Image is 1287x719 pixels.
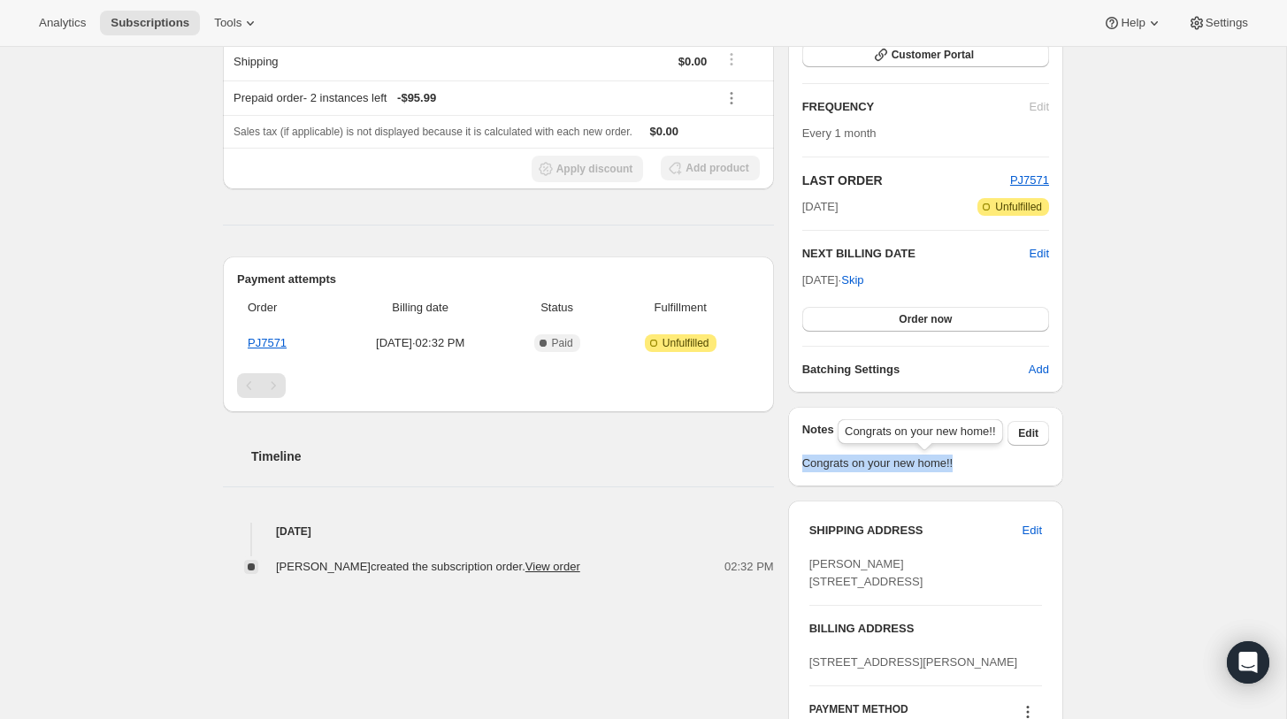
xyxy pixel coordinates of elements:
[1010,173,1049,187] a: PJ7571
[724,558,774,576] span: 02:32 PM
[203,11,270,35] button: Tools
[223,42,461,80] th: Shipping
[248,336,287,349] a: PJ7571
[1177,11,1259,35] button: Settings
[1227,641,1269,684] div: Open Intercom Messenger
[1206,16,1248,30] span: Settings
[234,126,632,138] span: Sales tax (if applicable) is not displayed because it is calculated with each new order.
[1092,11,1173,35] button: Help
[214,16,241,30] span: Tools
[234,89,707,107] div: Prepaid order - 2 instances left
[552,336,573,350] span: Paid
[802,455,1049,472] span: Congrats on your new home!!
[1012,516,1053,545] button: Edit
[809,522,1023,539] h3: SHIPPING ADDRESS
[525,560,580,573] a: View order
[809,620,1042,638] h3: BILLING ADDRESS
[892,48,974,62] span: Customer Portal
[237,288,333,327] th: Order
[1010,172,1049,189] button: PJ7571
[663,336,709,350] span: Unfulfilled
[841,272,863,289] span: Skip
[802,245,1030,263] h2: NEXT BILLING DATE
[1030,245,1049,263] button: Edit
[1007,421,1049,446] button: Edit
[1023,522,1042,539] span: Edit
[802,361,1029,379] h6: Batching Settings
[899,312,952,326] span: Order now
[802,98,1030,116] h2: FREQUENCY
[802,172,1010,189] h2: LAST ORDER
[397,89,436,107] span: - $95.99
[802,126,877,140] span: Every 1 month
[802,42,1049,67] button: Customer Portal
[111,16,189,30] span: Subscriptions
[717,50,746,69] button: Shipping actions
[39,16,86,30] span: Analytics
[995,200,1042,214] span: Unfulfilled
[1018,426,1038,440] span: Edit
[802,307,1049,332] button: Order now
[339,334,502,352] span: [DATE] · 02:32 PM
[512,299,601,317] span: Status
[251,447,774,465] h2: Timeline
[223,523,774,540] h4: [DATE]
[1121,16,1145,30] span: Help
[831,266,874,294] button: Skip
[28,11,96,35] button: Analytics
[612,299,749,317] span: Fulfillment
[802,198,839,216] span: [DATE]
[650,125,679,138] span: $0.00
[1018,356,1060,384] button: Add
[802,421,1008,446] h3: Notes
[1029,361,1049,379] span: Add
[100,11,200,35] button: Subscriptions
[339,299,502,317] span: Billing date
[809,557,923,588] span: [PERSON_NAME] [STREET_ADDRESS]
[809,655,1018,669] span: [STREET_ADDRESS][PERSON_NAME]
[802,273,864,287] span: [DATE] ·
[237,271,760,288] h2: Payment attempts
[678,55,708,68] span: $0.00
[237,373,760,398] nav: Pagination
[276,560,580,573] span: [PERSON_NAME] created the subscription order.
